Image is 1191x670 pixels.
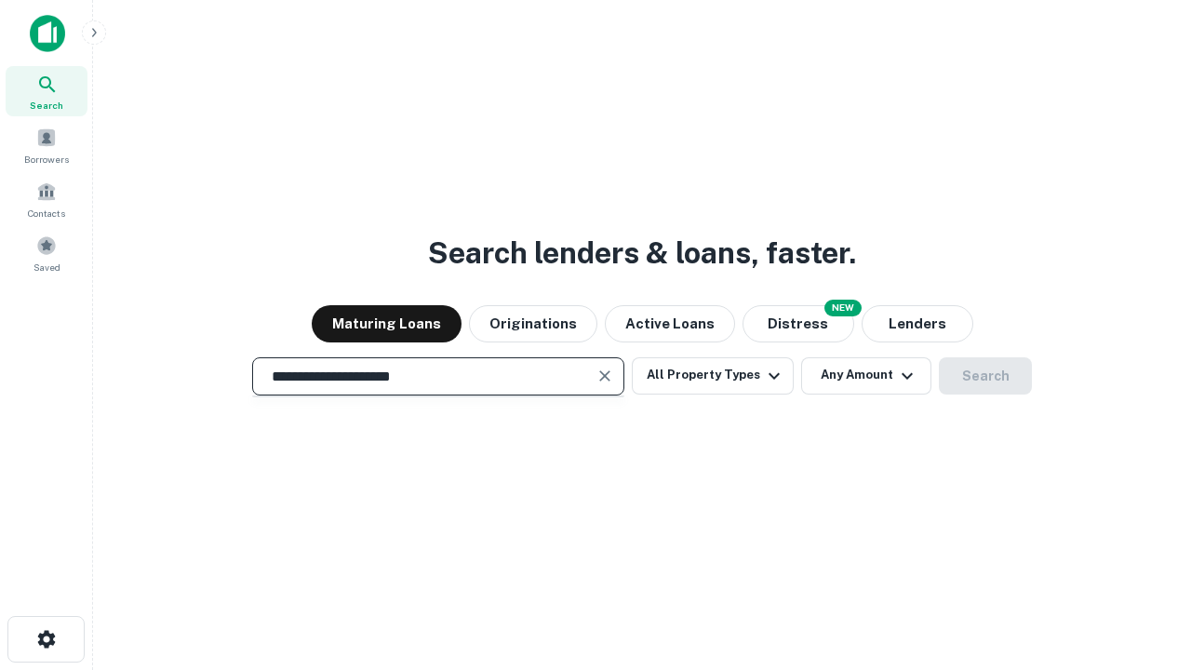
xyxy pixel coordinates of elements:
button: Active Loans [605,305,735,342]
a: Search [6,66,87,116]
span: Borrowers [24,152,69,167]
button: Any Amount [801,357,931,395]
button: Clear [592,363,618,389]
span: Saved [33,260,60,275]
span: Search [30,98,63,113]
div: NEW [824,300,862,316]
img: capitalize-icon.png [30,15,65,52]
button: All Property Types [632,357,794,395]
button: Search distressed loans with lien and other non-mortgage details. [743,305,854,342]
a: Borrowers [6,120,87,170]
span: Contacts [28,206,65,221]
iframe: Chat Widget [1098,521,1191,610]
button: Originations [469,305,597,342]
h3: Search lenders & loans, faster. [428,231,856,275]
button: Maturing Loans [312,305,462,342]
a: Saved [6,228,87,278]
a: Contacts [6,174,87,224]
button: Lenders [862,305,973,342]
